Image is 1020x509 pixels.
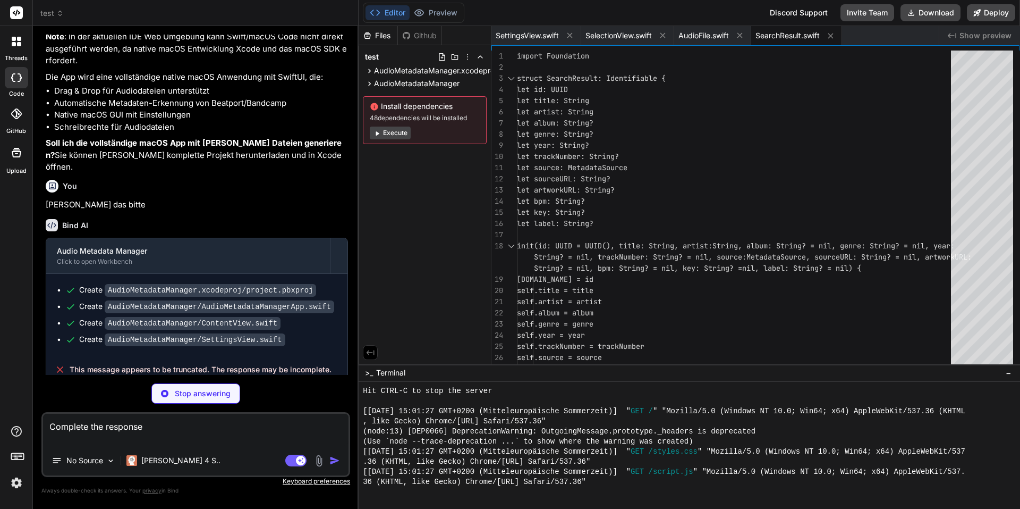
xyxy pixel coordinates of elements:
[959,30,1011,41] span: Show preview
[363,477,586,487] span: 36 (KHTML, like Gecko) Chrome/[URL] Safari/537.36"
[755,30,820,41] span: SearchResult.swift
[517,174,610,183] span: let sourceURL: String?
[57,257,319,266] div: Click to open Workbench
[491,106,503,118] div: 6
[365,368,373,378] span: >_
[504,73,518,84] div: Click to collapse the range.
[491,207,503,218] div: 15
[106,456,115,465] img: Pick Models
[517,297,602,306] span: self.artist = artist
[840,4,894,21] button: Invite Team
[517,140,589,150] span: let year: String?
[491,319,503,330] div: 23
[46,71,348,84] p: Die App wird eine vollständige native macOS Anwendung mit SwiftUI, die:
[363,457,590,467] span: .36 (KHTML, like Gecko) Chrome/[URL] Safari/537.36"
[491,274,503,285] div: 19
[363,447,631,457] span: [[DATE] 15:01:27 GMT+0200 (Mitteleuropäische Sommerzeit)] "
[698,447,965,457] span: " "Mozilla/5.0 (Windows NT 10.0; Win64; x64) AppleWebKit/537
[517,96,589,105] span: let title: String
[370,114,480,122] span: 48 dependencies will be installed
[79,285,316,296] div: Create
[46,138,342,160] strong: Soll ich die vollständige macOS App mit [PERSON_NAME] Dateien generieren?
[517,219,593,228] span: let label: String?
[175,388,231,399] p: Stop answering
[105,301,334,313] code: AudioMetadataManager/AudioMetadataManagerApp.swift
[141,455,220,466] p: [PERSON_NAME] 4 S..
[54,121,348,133] li: Schreibrechte für Audiodateien
[66,455,103,466] p: No Source
[1006,368,1011,378] span: −
[491,352,503,363] div: 26
[517,73,666,83] span: struct SearchResult: Identifiable {
[54,85,348,97] li: Drag & Drop für Audiodateien unterstützt
[491,162,503,173] div: 11
[517,185,615,195] span: let artworkURL: String?
[763,4,834,21] div: Discord Support
[70,364,331,375] span: This message appears to be truncated. The response may be incomplete.
[41,477,350,486] p: Keyboard preferences
[410,5,462,20] button: Preview
[329,455,340,466] img: icon
[105,333,285,346] code: AudioMetadataManager/SettingsView.swift
[1004,364,1014,381] button: −
[491,73,503,84] div: 3
[585,30,652,41] span: SelectionView.swift
[491,84,503,95] div: 4
[517,286,593,295] span: self.title = title
[631,467,644,477] span: GET
[746,252,955,262] span: MetadataSource, sourceURL: String? = nil, artwork
[491,363,503,374] div: 27
[370,101,480,112] span: Install dependencies
[678,30,729,41] span: AudioFile.swift
[517,274,593,284] span: [DOMAIN_NAME] = id
[517,152,619,161] span: let trackNumber: String?
[6,166,27,176] label: Upload
[517,129,593,139] span: let genre: String?
[491,285,503,296] div: 20
[491,62,503,73] div: 2
[7,474,25,492] img: settings
[496,30,559,41] span: SettingsView.swift
[653,406,965,416] span: " "Mozilla/5.0 (Windows NT 10.0; Win64; x64) AppleWebKit/537.36 (KHTML
[491,307,503,319] div: 22
[43,414,348,446] textarea: Complete the response
[534,263,742,273] span: String? = nil, bpm: String? = nil, key: String? =
[517,118,593,128] span: let album: String?
[142,487,161,494] span: privacy
[79,318,280,329] div: Create
[517,51,589,61] span: import Foundation
[517,107,593,116] span: let artist: String
[374,78,460,89] span: AudioMetadataManager
[313,455,325,467] img: attachment
[967,4,1015,21] button: Deploy
[46,31,348,67] p: : In der aktuellen IDE Web Umgebung kann Swift/macOS Code nicht direkt ausgeführt werden, da nati...
[517,330,585,340] span: self.year = year
[517,85,568,94] span: let id: UUID
[398,30,441,41] div: Github
[57,246,319,256] div: Audio Metadata Manager
[6,127,26,136] label: GitHub
[491,218,503,229] div: 16
[46,238,330,273] button: Audio Metadata ManagerClick to open Workbench
[365,5,410,20] button: Editor
[363,467,631,477] span: [[DATE] 15:01:27 GMT+0200 (Mitteleuropäische Sommerzeit)] "
[517,308,593,318] span: self.album = album
[491,51,503,62] div: 1
[517,163,627,172] span: let source: MetadataSource
[517,241,712,251] span: init(id: UUID = UUID(), title: String, artist:
[712,241,921,251] span: String, album: String? = nil, genre: String? = ni
[54,109,348,121] li: Native macOS GUI mit Einstellungen
[921,241,955,251] span: l, year:
[491,118,503,129] div: 7
[900,4,960,21] button: Download
[693,467,965,477] span: " "Mozilla/5.0 (Windows NT 10.0; Win64; x64) AppleWebKit/537.
[649,447,698,457] span: /styles.css
[62,220,88,231] h6: Bind AI
[517,353,602,362] span: self.source = source
[649,406,653,416] span: /
[376,368,405,378] span: Terminal
[491,129,503,140] div: 8
[631,406,644,416] span: GET
[491,140,503,151] div: 9
[504,240,518,252] div: Click to collapse the range.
